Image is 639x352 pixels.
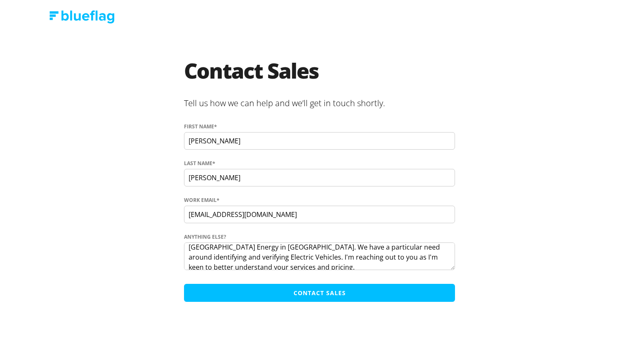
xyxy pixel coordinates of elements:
span: First name [184,123,214,130]
input: jane.smith@company.com [184,206,455,223]
h2: Tell us how we can help and we’ll get in touch shortly. [184,94,455,115]
span: Last name [184,160,212,167]
input: Jane [184,132,455,150]
input: Contact Sales [184,284,455,302]
span: Work Email [184,196,217,204]
input: Smith [184,169,455,186]
img: Blue Flag logo [49,10,115,23]
h1: Contact Sales [184,60,455,94]
span: Anything else? [184,233,226,241]
textarea: My name is [PERSON_NAME] and I am the Portfolio Manager here at [GEOGRAPHIC_DATA] Energy in [GEOG... [184,242,455,270]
